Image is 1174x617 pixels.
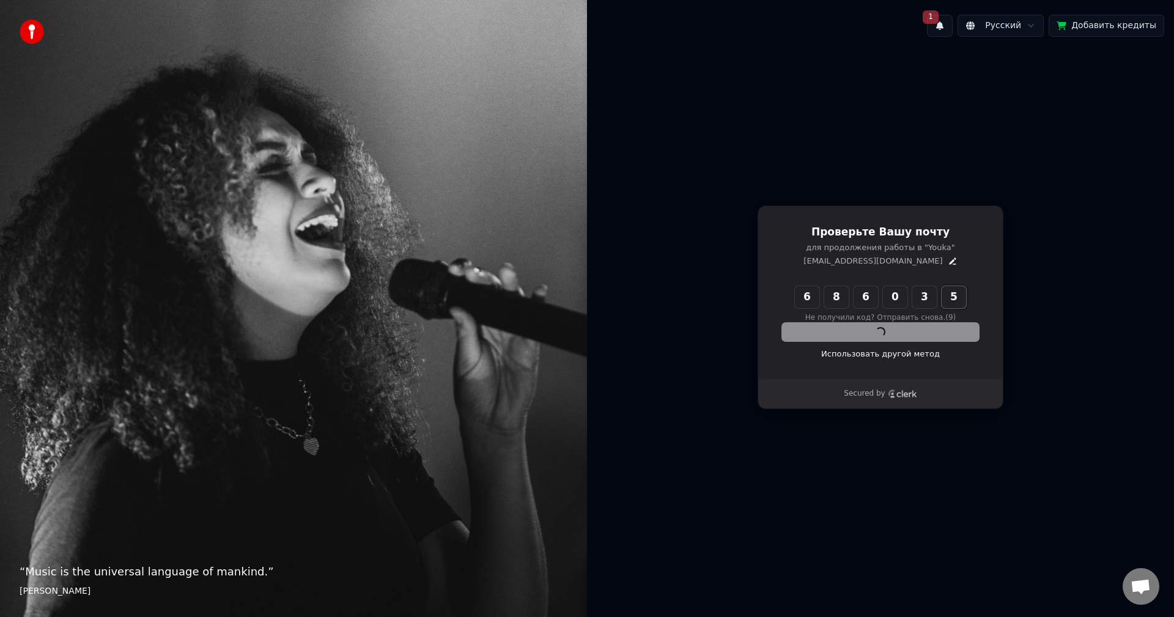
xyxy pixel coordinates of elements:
img: youka [20,20,44,44]
a: Использовать другой метод [821,349,940,360]
button: Добавить кредиты [1049,15,1164,37]
button: Edit [948,256,958,266]
p: Secured by [844,389,885,399]
a: Открытый чат [1123,568,1159,605]
p: [EMAIL_ADDRESS][DOMAIN_NAME] [803,256,942,267]
p: “ Music is the universal language of mankind. ” [20,563,567,580]
input: Enter verification code [795,286,991,308]
a: Clerk logo [888,390,917,398]
span: 1 [923,10,939,24]
footer: [PERSON_NAME] [20,585,567,597]
button: 1 [927,15,953,37]
p: для продолжения работы в "Youka" [782,242,979,253]
h1: Проверьте Вашу почту [782,225,979,240]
